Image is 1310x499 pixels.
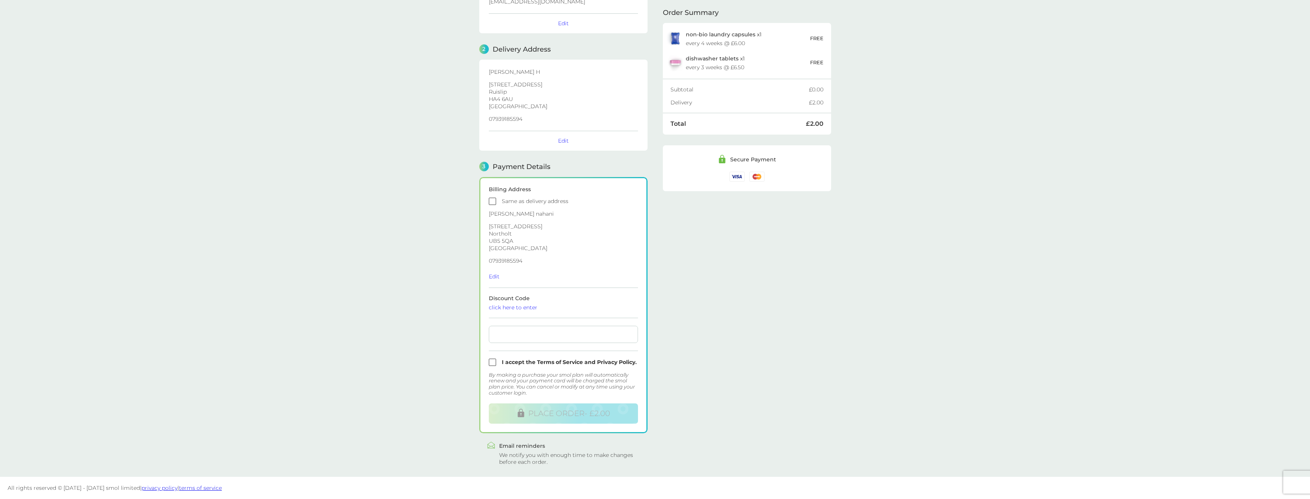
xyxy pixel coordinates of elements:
[686,55,739,62] span: dishwasher tablets
[489,372,638,396] div: By making a purchase your smol plan will automatically renew and your payment card will be charge...
[179,484,222,491] a: terms of service
[729,172,745,181] img: /assets/icons/cards/visa.svg
[493,46,551,53] span: Delivery Address
[749,172,765,181] img: /assets/icons/cards/mastercard.svg
[528,409,610,418] span: PLACE ORDER - £2.00
[558,20,569,27] button: Edit
[493,163,550,170] span: Payment Details
[558,137,569,144] button: Edit
[499,443,640,449] div: Email reminders
[489,305,638,310] div: click here to enter
[499,452,640,465] div: We notify you with enough time to make changes before each order.
[670,87,809,92] div: Subtotal
[142,484,177,491] a: privacy policy
[670,100,809,105] div: Delivery
[489,89,638,94] p: Ruislip
[663,9,719,16] span: Order Summary
[489,403,638,424] button: PLACE ORDER- £2.00
[479,44,489,54] span: 2
[809,87,823,92] div: £0.00
[489,238,638,244] p: UB5 5QA
[489,104,638,109] p: [GEOGRAPHIC_DATA]
[809,100,823,105] div: £2.00
[492,331,635,338] iframe: Secure card payment input frame
[686,31,762,37] p: x 1
[489,295,638,310] span: Discount Code
[810,34,823,42] p: FREE
[489,69,638,75] p: [PERSON_NAME] H
[686,31,755,38] span: non-bio laundry capsules
[489,82,638,87] p: [STREET_ADDRESS]
[806,121,823,127] div: £2.00
[489,231,638,236] p: Northolt
[489,211,638,216] p: [PERSON_NAME] nahani
[686,65,744,70] div: every 3 weeks @ £6.50
[670,121,806,127] div: Total
[686,41,745,46] div: every 4 weeks @ £6.00
[489,187,638,192] div: Billing Address
[489,96,638,102] p: HA4 6AU
[479,162,489,171] span: 3
[489,258,638,263] p: 07939185594
[489,116,638,122] p: 07939185594
[730,157,776,162] div: Secure Payment
[810,59,823,67] p: FREE
[489,273,500,280] button: Edit
[489,245,638,251] p: [GEOGRAPHIC_DATA]
[489,224,638,229] p: [STREET_ADDRESS]
[686,55,745,62] p: x 1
